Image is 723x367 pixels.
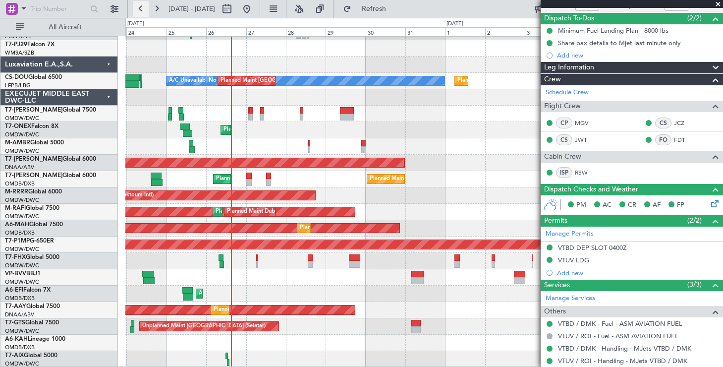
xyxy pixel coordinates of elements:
[556,118,572,128] div: CP
[556,167,572,178] div: ISP
[5,353,24,359] span: T7-AIX
[687,215,702,226] span: (2/2)
[546,229,594,239] a: Manage Permits
[687,13,702,23] span: (2/2)
[167,27,206,36] div: 25
[5,123,31,129] span: T7-ONEX
[5,140,30,146] span: M-AMBR
[674,135,696,144] a: FDT
[544,62,594,73] span: Leg Information
[5,180,35,187] a: OMDB/DXB
[5,238,54,244] a: T7-P1MPG-650ER
[558,319,682,328] a: VTBD / DMK - Fuel - ASM AVIATION FUEL
[209,73,231,88] div: No Crew
[5,147,39,155] a: OMDW/DWC
[405,27,445,36] div: 31
[5,164,34,171] a: DNAA/ABV
[558,244,627,252] div: VTBD DEP SLOT 0400Z
[5,74,28,80] span: CS-DOU
[558,39,681,47] div: Share pax details to Mjet last minute only
[5,320,59,326] a: T7-GTSGlobal 7500
[5,262,39,269] a: OMDW/DWC
[142,319,266,334] div: Unplanned Maint [GEOGRAPHIC_DATA] (Seletar)
[558,256,589,264] div: VTUV LDG
[169,73,210,88] div: A/C Unavailable
[5,254,26,260] span: T7-FHX
[30,1,87,16] input: Trip Number
[5,278,39,286] a: OMDW/DWC
[5,222,63,228] a: A6-MAHGlobal 7500
[5,205,26,211] span: M-RAFI
[5,140,64,146] a: M-AMBRGlobal 5000
[199,286,315,301] div: AOG Maint [GEOGRAPHIC_DATA] (Dubai Intl)
[544,280,570,291] span: Services
[5,336,65,342] a: A6-KAHLineage 1000
[677,200,684,210] span: FP
[5,205,59,211] a: M-RAFIGlobal 7500
[445,27,485,36] div: 1
[485,27,525,36] div: 2
[168,4,215,13] span: [DATE] - [DATE]
[544,184,638,195] span: Dispatch Checks and Weather
[544,151,581,163] span: Cabin Crew
[5,271,26,277] span: VP-BVV
[558,332,678,340] a: VTUV / ROI - Fuel - ASM AVIATION FUEL
[5,327,39,335] a: OMDW/DWC
[558,344,691,353] a: VTBD / DMK - Handling - MJets VTBD / DMK
[5,229,35,237] a: OMDB/DXB
[5,213,39,220] a: OMDW/DWC
[5,304,60,309] a: T7-AAYGlobal 7500
[558,26,668,35] div: Minimum Fuel Landing Plan - 8000 lbs
[544,306,566,317] span: Others
[603,200,612,210] span: AC
[227,204,325,219] div: Planned Maint Dubai (Al Maktoum Intl)
[687,279,702,290] span: (3/3)
[370,172,535,186] div: Planned Maint [GEOGRAPHIC_DATA] ([GEOGRAPHIC_DATA] Intl)
[525,27,564,36] div: 3
[546,294,595,304] a: Manage Services
[5,295,35,302] a: OMDB/DXB
[127,20,144,28] div: [DATE]
[544,13,594,24] span: Dispatch To-Dos
[326,27,365,36] div: 29
[246,27,286,36] div: 27
[5,107,96,113] a: T7-[PERSON_NAME]Global 7500
[5,49,34,57] a: WMSA/SZB
[655,118,671,128] div: CS
[655,134,671,145] div: FO
[5,123,58,129] a: T7-ONEXFalcon 8X
[576,200,586,210] span: PM
[216,172,382,186] div: Planned Maint [GEOGRAPHIC_DATA] ([GEOGRAPHIC_DATA] Intl)
[544,215,567,227] span: Permits
[5,245,39,253] a: OMDW/DWC
[5,115,39,122] a: OMDW/DWC
[5,189,28,195] span: M-RRRR
[5,42,27,48] span: T7-PJ29
[5,271,41,277] a: VP-BVVBBJ1
[5,353,57,359] a: T7-AIXGlobal 5000
[5,320,25,326] span: T7-GTS
[5,238,30,244] span: T7-P1MP
[5,189,62,195] a: M-RRRRGlobal 6000
[353,5,395,12] span: Refresh
[544,101,581,112] span: Flight Crew
[575,135,597,144] a: JWT
[5,156,62,162] span: T7-[PERSON_NAME]
[557,51,718,60] div: Add new
[5,42,55,48] a: T7-PJ29Falcon 7X
[674,119,696,127] a: JCZ
[457,73,613,88] div: Planned Maint [GEOGRAPHIC_DATA] ([GEOGRAPHIC_DATA])
[338,1,398,17] button: Refresh
[223,122,321,137] div: Planned Maint Dubai (Al Maktoum Intl)
[5,336,28,342] span: A6-KAH
[5,304,26,309] span: T7-AAY
[5,173,62,179] span: T7-[PERSON_NAME]
[653,200,661,210] span: AF
[544,74,561,85] span: Crew
[5,196,39,204] a: OMDW/DWC
[366,27,405,36] div: 30
[5,131,39,138] a: OMDW/DWC
[558,357,687,365] a: VTUV / ROI - Handling - MJets VTBD / DMK
[557,269,718,277] div: Add new
[26,24,105,31] span: All Aircraft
